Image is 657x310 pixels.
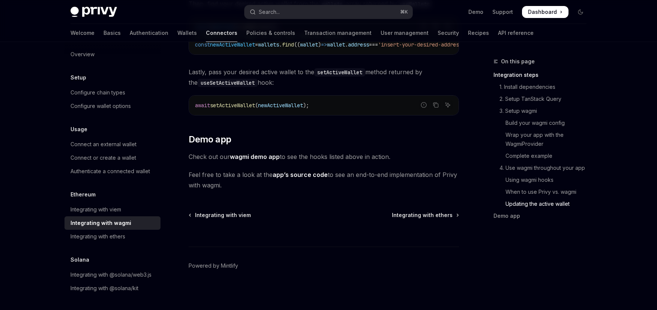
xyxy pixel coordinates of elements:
span: Demo app [189,133,231,145]
div: Configure wallet options [70,102,131,111]
a: Basics [103,24,121,42]
a: Connect an external wallet [64,138,160,151]
button: Report incorrect code [419,100,429,110]
span: address [348,41,369,48]
a: Integrating with ethers [64,230,160,243]
span: wallets [258,41,279,48]
h5: Solana [70,255,89,264]
a: Security [438,24,459,42]
span: === [369,41,378,48]
a: Welcome [70,24,94,42]
a: Demo [468,8,483,16]
a: Updating the active wallet [493,198,592,210]
a: Wrap your app with the WagmiProvider [493,129,592,150]
button: Copy the contents from the code block [431,100,441,110]
span: wallet [300,41,318,48]
span: Dashboard [528,8,557,16]
a: 4. Use wagmi throughout your app [493,162,592,174]
div: Overview [70,50,94,59]
button: Ask AI [443,100,453,110]
span: => [321,41,327,48]
a: User management [381,24,429,42]
a: Wallets [177,24,197,42]
span: newActiveWallet [258,102,303,109]
a: app’s source code [273,171,328,179]
span: setActiveWallet [210,102,255,109]
span: ) [318,41,321,48]
h5: Ethereum [70,190,96,199]
div: Integrating with ethers [70,232,125,241]
h5: Usage [70,125,87,134]
a: Configure wallet options [64,99,160,113]
span: (( [294,41,300,48]
span: newActiveWallet [210,41,255,48]
a: Using wagmi hooks [493,174,592,186]
span: Check out our to see the hooks listed above in action. [189,151,459,162]
span: ⌘ K [400,9,408,15]
span: . [279,41,282,48]
a: Build your wagmi config [493,117,592,129]
a: Integrating with wagmi [64,216,160,230]
span: = [255,41,258,48]
a: Configure chain types [64,86,160,99]
div: Connect or create a wallet [70,153,136,162]
div: Search... [259,7,280,16]
span: await [195,102,210,109]
span: 'insert-your-desired-address' [378,41,465,48]
span: ); [303,102,309,109]
a: Recipes [468,24,489,42]
a: When to use Privy vs. wagmi [493,186,592,198]
a: Complete example [493,150,592,162]
span: wallet [327,41,345,48]
span: Integrating with viem [195,211,251,219]
a: wagmi demo app [230,153,280,161]
span: const [195,41,210,48]
button: Open search [244,5,412,19]
div: Integrating with @solana/web3.js [70,270,151,279]
a: Integrating with @solana/web3.js [64,268,160,282]
a: 2. Setup TanStack Query [493,93,592,105]
a: Connectors [206,24,237,42]
span: Integrating with ethers [392,211,453,219]
a: Authenticate a connected wallet [64,165,160,178]
code: setActiveWallet [314,68,365,76]
a: Transaction management [304,24,372,42]
span: ( [255,102,258,109]
a: Demo app [493,210,592,222]
a: Connect or create a wallet [64,151,160,165]
a: Support [492,8,513,16]
a: API reference [498,24,534,42]
a: Integration steps [493,69,592,81]
a: Integrating with ethers [392,211,458,219]
a: Policies & controls [246,24,295,42]
div: Configure chain types [70,88,125,97]
button: Toggle dark mode [574,6,586,18]
div: Integrating with @solana/kit [70,284,138,293]
a: 3. Setup wagmi [493,105,592,117]
div: Connect an external wallet [70,140,136,149]
span: find [282,41,294,48]
div: Authenticate a connected wallet [70,167,150,176]
span: Lastly, pass your desired active wallet to the method returned by the hook: [189,67,459,88]
code: useSetActiveWallet [198,79,258,87]
a: Integrating with viem [64,203,160,216]
div: Integrating with wagmi [70,219,131,228]
span: . [345,41,348,48]
div: Integrating with viem [70,205,121,214]
a: Dashboard [522,6,568,18]
a: Integrating with @solana/kit [64,282,160,295]
span: Feel free to take a look at the to see an end-to-end implementation of Privy with wagmi. [189,169,459,190]
a: Integrating with viem [189,211,251,219]
h5: Setup [70,73,86,82]
a: Powered by Mintlify [189,262,238,270]
a: Authentication [130,24,168,42]
a: Overview [64,48,160,61]
img: dark logo [70,7,117,17]
span: On this page [501,57,535,66]
a: 1. Install dependencies [493,81,592,93]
